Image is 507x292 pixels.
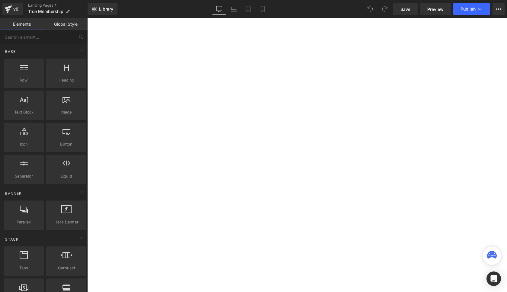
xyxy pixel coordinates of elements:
[5,49,16,54] span: Base
[379,3,391,15] button: Redo
[241,3,255,15] a: Tablet
[255,3,270,15] a: Mobile
[5,191,22,196] span: Banner
[88,3,117,15] a: New Library
[493,3,505,15] button: More
[5,173,42,179] span: Separator
[48,109,85,115] span: Image
[5,141,42,147] span: Icon
[5,265,42,271] span: Tabs
[5,77,42,83] span: Row
[226,3,241,15] a: Laptop
[28,3,88,8] a: Landing Pages
[420,3,451,15] a: Preview
[44,18,88,30] a: Global Style
[212,3,226,15] a: Desktop
[364,3,376,15] button: Undo
[486,271,501,286] div: Open Intercom Messenger
[5,236,19,242] span: Stack
[48,265,85,271] span: Carousel
[28,9,63,14] span: True Membership
[2,3,23,15] a: v6
[48,173,85,179] span: Liquid
[453,3,490,15] button: Publish
[400,6,410,12] span: Save
[48,141,85,147] span: Button
[48,77,85,83] span: Heading
[5,219,42,225] span: Parallax
[12,5,20,13] div: v6
[5,109,42,115] span: Text Block
[99,6,113,12] span: Library
[460,7,476,11] span: Publish
[427,6,444,12] span: Preview
[48,219,85,225] span: Hero Banner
